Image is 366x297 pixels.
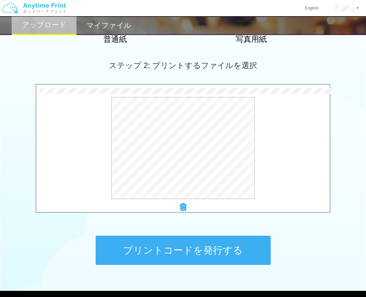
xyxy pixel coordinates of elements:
[109,61,257,70] span: ステップ 2: プリントするファイルを選択
[87,22,131,30] h2: マイファイル
[195,35,308,43] h2: 写真用紙
[22,21,66,29] h2: アップロード
[58,35,172,43] h2: 普通紙
[96,236,271,265] button: プリントコードを発行する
